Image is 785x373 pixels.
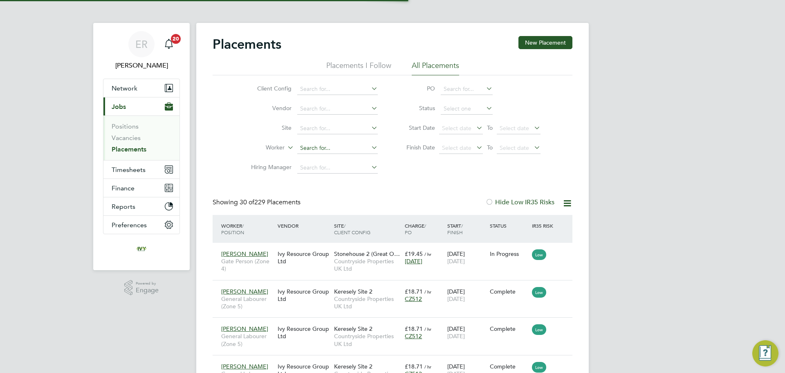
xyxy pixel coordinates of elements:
span: Select date [500,144,529,151]
a: 20 [161,31,177,57]
input: Select one [441,103,493,115]
span: ER [135,39,148,50]
span: [DATE] [405,258,422,265]
span: [PERSON_NAME] [221,363,268,370]
span: Emma Randall [103,61,180,70]
span: Countryside Properties UK Ltd [334,332,401,347]
a: Vacancies [112,134,141,142]
div: IR35 Risk [530,218,558,233]
div: Ivy Resource Group Ltd [276,284,332,307]
span: Low [532,249,546,260]
div: [DATE] [445,321,488,344]
button: New Placement [518,36,572,49]
div: Charge [403,218,445,240]
div: Site [332,218,403,240]
span: General Labourer (Zone 5) [221,295,274,310]
button: Finance [103,179,179,197]
span: £19.45 [405,250,423,258]
span: [DATE] [447,295,465,303]
div: Jobs [103,115,179,160]
nav: Main navigation [93,23,190,270]
label: Site [244,124,292,131]
span: [PERSON_NAME] [221,325,268,332]
input: Search for... [297,123,378,134]
span: To [484,122,495,133]
span: 20 [171,34,181,44]
span: / Client Config [334,222,370,235]
span: Select date [442,144,471,151]
div: Ivy Resource Group Ltd [276,321,332,344]
label: Start Date [398,124,435,131]
h2: Placements [213,36,281,52]
a: ER[PERSON_NAME] [103,31,180,70]
div: Complete [490,288,528,295]
label: Vendor [244,104,292,112]
a: Go to home page [103,242,180,255]
span: / hr [424,364,431,370]
li: Placements I Follow [326,61,391,75]
span: Gate Person (Zone 4) [221,258,274,272]
div: Vendor [276,218,332,233]
label: Worker [238,144,285,152]
span: £18.71 [405,363,423,370]
span: £18.71 [405,325,423,332]
label: Finish Date [398,144,435,151]
span: Low [532,324,546,335]
button: Timesheets [103,161,179,179]
span: [DATE] [447,258,465,265]
input: Search for... [297,84,378,95]
li: All Placements [412,61,459,75]
span: Keresely Site 2 [334,363,372,370]
div: Start [445,218,488,240]
span: Powered by [136,280,159,287]
span: 229 Placements [240,198,301,206]
div: In Progress [490,250,528,258]
button: Network [103,79,179,97]
label: PO [398,85,435,92]
a: [PERSON_NAME]General Labourer (Zone 5)Ivy Resource Group LtdKeresely Site 2Countryside Properties... [219,321,572,328]
a: [PERSON_NAME]General Labourer (Zone 5)Ivy Resource Group LtdKeresely Site 2Countryside Properties... [219,358,572,365]
span: / PO [405,222,426,235]
label: Hide Low IR35 Risks [485,198,554,206]
span: Network [112,84,137,92]
span: To [484,142,495,153]
label: Hiring Manager [244,163,292,171]
span: Keresely Site 2 [334,325,372,332]
span: Low [532,287,546,298]
button: Jobs [103,97,179,115]
a: Powered byEngage [124,280,159,296]
span: / Finish [447,222,463,235]
div: Ivy Resource Group Ltd [276,246,332,269]
span: [PERSON_NAME] [221,288,268,295]
span: Low [532,362,546,373]
span: Stonehouse 2 (Great O… [334,250,400,258]
input: Search for... [297,162,378,174]
span: General Labourer (Zone 5) [221,332,274,347]
div: Status [488,218,530,233]
span: [PERSON_NAME] [221,250,268,258]
span: 30 of [240,198,254,206]
span: Select date [500,124,529,132]
span: / Position [221,222,244,235]
div: Complete [490,325,528,332]
div: Showing [213,198,302,207]
a: Placements [112,145,146,153]
div: Complete [490,363,528,370]
span: Timesheets [112,166,146,174]
span: Select date [442,124,471,132]
span: Countryside Properties UK Ltd [334,258,401,272]
span: Jobs [112,103,126,111]
span: Countryside Properties UK Ltd [334,295,401,310]
label: Client Config [244,85,292,92]
span: Keresely Site 2 [334,288,372,295]
span: / hr [424,289,431,295]
a: Positions [112,122,139,130]
img: ivyresourcegroup-logo-retina.png [135,242,148,255]
input: Search for... [297,142,378,154]
label: Status [398,104,435,112]
div: Worker [219,218,276,240]
span: CZ512 [405,295,422,303]
a: [PERSON_NAME]General Labourer (Zone 5)Ivy Resource Group LtdKeresely Site 2Countryside Properties... [219,283,572,290]
button: Reports [103,197,179,215]
span: Engage [136,287,159,294]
